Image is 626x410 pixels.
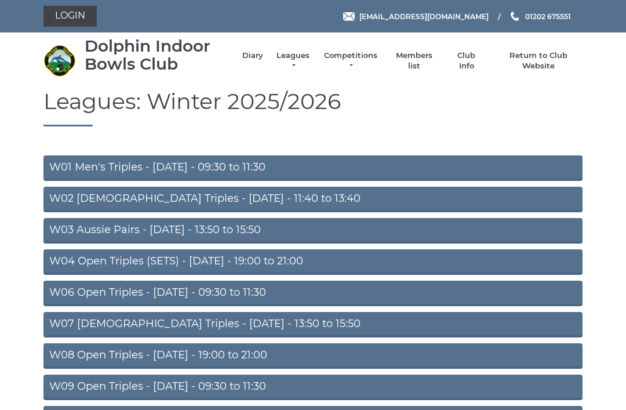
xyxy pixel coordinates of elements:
[43,45,75,77] img: Dolphin Indoor Bowls Club
[43,187,583,212] a: W02 [DEMOGRAPHIC_DATA] Triples - [DATE] - 11:40 to 13:40
[511,12,519,21] img: Phone us
[359,12,489,20] span: [EMAIL_ADDRESS][DOMAIN_NAME]
[43,155,583,181] a: W01 Men's Triples - [DATE] - 09:30 to 11:30
[275,50,311,71] a: Leagues
[43,343,583,369] a: W08 Open Triples - [DATE] - 19:00 to 21:00
[43,281,583,306] a: W06 Open Triples - [DATE] - 09:30 to 11:30
[85,37,231,73] div: Dolphin Indoor Bowls Club
[495,50,583,71] a: Return to Club Website
[43,375,583,400] a: W09 Open Triples - [DATE] - 09:30 to 11:30
[43,6,97,27] a: Login
[43,249,583,275] a: W04 Open Triples (SETS) - [DATE] - 19:00 to 21:00
[43,312,583,338] a: W07 [DEMOGRAPHIC_DATA] Triples - [DATE] - 13:50 to 15:50
[525,12,571,20] span: 01202 675551
[343,11,489,22] a: Email [EMAIL_ADDRESS][DOMAIN_NAME]
[450,50,483,71] a: Club Info
[323,50,378,71] a: Competitions
[242,50,263,61] a: Diary
[43,89,583,127] h1: Leagues: Winter 2025/2026
[43,218,583,244] a: W03 Aussie Pairs - [DATE] - 13:50 to 15:50
[390,50,438,71] a: Members list
[343,12,355,21] img: Email
[509,11,571,22] a: Phone us 01202 675551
